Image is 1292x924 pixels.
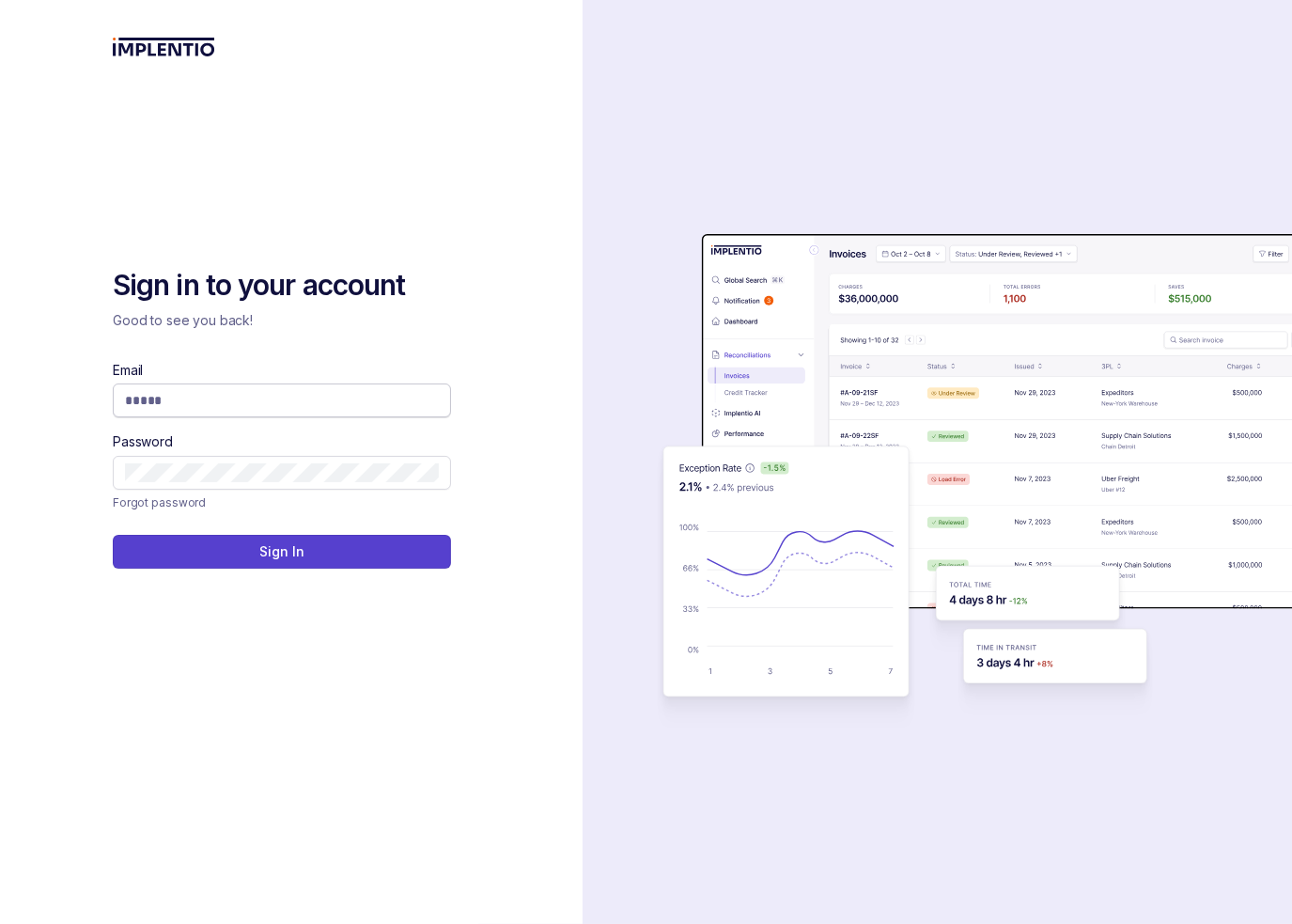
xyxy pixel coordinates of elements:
label: Email [113,361,143,380]
p: Sign In [259,542,304,561]
button: Sign In [113,535,451,569]
label: Password [113,432,173,451]
p: Good to see you back! [113,311,451,330]
img: logo [113,38,215,56]
p: Forgot password [113,493,206,512]
h2: Sign in to your account [113,267,451,305]
a: Link Forgot password [113,493,206,512]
